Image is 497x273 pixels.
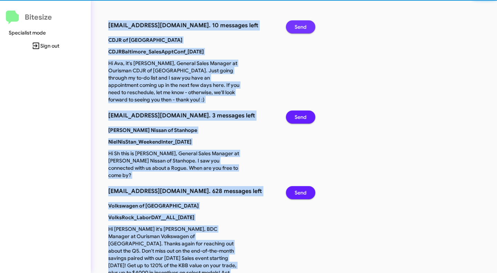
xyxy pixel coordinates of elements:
[6,39,85,52] span: Sign out
[6,11,52,24] a: Bitesize
[286,111,315,124] button: Send
[108,37,182,43] b: CDJR of [GEOGRAPHIC_DATA]
[108,20,275,31] h3: [EMAIL_ADDRESS][DOMAIN_NAME]. 10 messages left
[108,202,199,209] b: Volkswagen of [GEOGRAPHIC_DATA]
[108,214,194,221] b: VolksRock_LaborDAY__ALL_[DATE]
[108,111,275,121] h3: [EMAIL_ADDRESS][DOMAIN_NAME]. 3 messages left
[108,127,197,133] b: [PERSON_NAME] Nissan of Stanhope
[103,150,245,179] p: Hi Sh this is [PERSON_NAME], General Sales Manager at [PERSON_NAME] Nissan of Stanhope. I saw you...
[286,20,315,33] button: Send
[108,48,204,55] b: CDJRBaltimore_SalesApptConf_[DATE]
[295,186,307,199] span: Send
[295,20,307,33] span: Send
[295,111,307,124] span: Send
[103,60,245,103] p: Hi Ava, it's [PERSON_NAME], General Sales Manager at Ourisman CDJR of [GEOGRAPHIC_DATA]. Just goi...
[286,186,315,199] button: Send
[108,138,191,145] b: NielNisStan_WeekendInter_[DATE]
[108,186,275,196] h3: [EMAIL_ADDRESS][DOMAIN_NAME]. 628 messages left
